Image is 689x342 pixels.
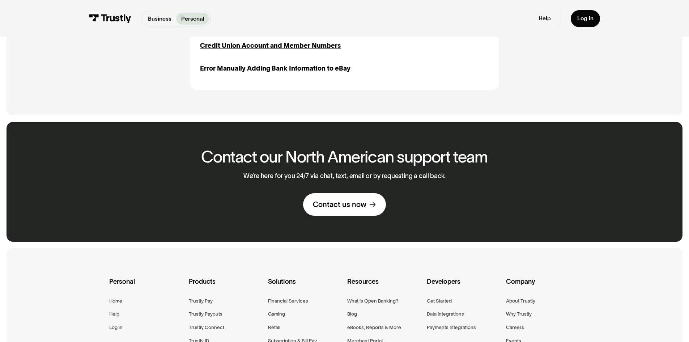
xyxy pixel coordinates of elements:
[347,276,421,297] div: Resources
[427,310,464,318] a: Data Integrations
[200,41,341,51] a: Credit Union Account and Member Numbers
[109,276,183,297] div: Personal
[181,14,204,23] p: Personal
[109,323,123,332] a: Log in
[313,200,366,209] div: Contact us now
[347,310,357,318] a: Blog
[189,323,224,332] a: Trustly Connect
[89,14,131,23] img: Trustly Logo
[577,15,594,22] div: Log in
[268,297,308,305] a: Financial Services
[347,297,398,305] a: What is Open Banking?
[427,297,452,305] a: Get Started
[148,14,171,23] p: Business
[571,10,600,27] a: Log in
[143,13,176,25] a: Business
[347,323,401,332] a: eBooks, Reports & More
[506,323,524,332] a: Careers
[201,148,488,166] h2: Contact our North American support team
[427,323,476,332] a: Payments Integrations
[200,64,350,73] a: Error Manually Adding Bank Information to eBay
[427,276,500,297] div: Developers
[189,276,262,297] div: Products
[506,276,579,297] div: Company
[303,193,386,216] a: Contact us now
[189,297,213,305] a: Trustly Pay
[268,310,285,318] a: Gaming
[539,15,551,22] a: Help
[176,13,209,25] a: Personal
[506,310,532,318] a: Why Trustly
[109,310,119,318] a: Help
[268,276,341,297] div: Solutions
[268,323,280,332] a: Retail
[243,172,446,180] p: We’re here for you 24/7 via chat, text, email or by requesting a call back.
[189,310,222,318] a: Trustly Payouts
[109,297,122,305] a: Home
[506,297,535,305] a: About Trustly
